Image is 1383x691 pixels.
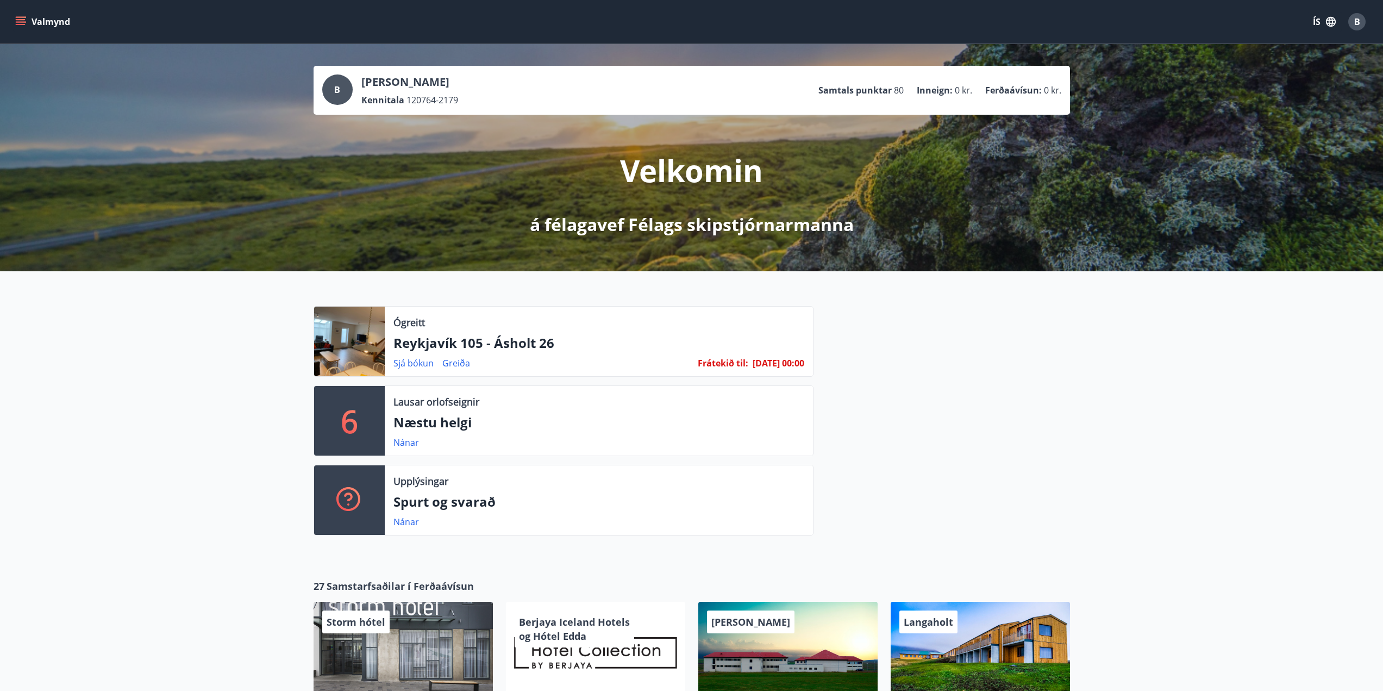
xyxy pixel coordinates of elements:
[711,615,790,628] span: [PERSON_NAME]
[334,84,340,96] span: B
[1044,84,1061,96] span: 0 kr.
[818,84,892,96] p: Samtals punktar
[1344,9,1370,35] button: B
[955,84,972,96] span: 0 kr.
[904,615,953,628] span: Langaholt
[13,12,74,32] button: menu
[1307,12,1342,32] button: ÍS
[393,357,434,369] a: Sjá bókun
[393,474,448,488] p: Upplýsingar
[393,437,419,449] a: Nánar
[1354,16,1360,28] span: B
[406,94,458,106] span: 120764-2179
[327,615,385,628] span: Storm hótel
[698,357,748,369] span: Frátekið til :
[393,315,425,329] p: Ógreitt
[620,150,763,191] p: Velkomin
[442,357,470,369] a: Greiða
[393,395,479,409] p: Lausar orlofseignir
[393,413,804,432] p: Næstu helgi
[985,84,1042,96] p: Ferðaávísun :
[393,516,419,528] a: Nánar
[327,579,474,593] span: Samstarfsaðilar í Ferðaávísun
[314,579,324,593] span: 27
[361,74,458,90] p: [PERSON_NAME]
[361,94,404,106] p: Kennitala
[341,400,358,441] p: 6
[393,334,804,352] p: Reykjavík 105 - Ásholt 26
[894,84,904,96] span: 80
[753,357,804,369] span: [DATE] 00:00
[519,615,630,643] span: Berjaya Iceland Hotels og Hótel Edda
[393,493,804,511] p: Spurt og svarað
[530,213,854,236] p: á félagavef Félags skipstjórnarmanna
[917,84,953,96] p: Inneign :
